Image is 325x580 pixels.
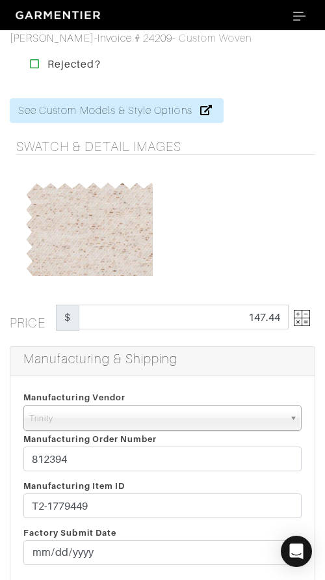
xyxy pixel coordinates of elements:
[294,310,310,326] img: Open Price Breakdown
[56,305,79,331] span: $
[97,33,173,44] a: Invoice # 24209
[23,528,116,538] span: Factory Submit Date
[16,139,315,154] h5: Swatch & Detail Images
[23,393,125,402] span: Manufacturing Vendor
[10,33,94,44] a: [PERSON_NAME]
[23,434,157,444] span: Manufacturing Order Number
[10,6,108,25] img: garmentier-logo-header-white-b43fb05a5012e4ada735d5af1a66efaba907eab6374d6393d1fbf88cb4ef424d.png
[23,351,308,366] h5: Manufacturing & Shipping
[47,58,100,70] strong: Rejected?
[10,98,224,123] a: See Custom Models & Style Options
[285,5,315,25] button: Toggle navigation
[281,536,312,567] div: Open Intercom Messenger
[29,406,284,432] span: Trinity
[23,481,125,491] span: Manufacturing Item ID
[293,12,306,21] img: menu_icon-7755f865694eea3fb4fb14317b3345316082ae68df1676627169483aed1b22b2.svg
[10,31,252,46] div: - - Custom Woven
[10,305,56,331] h5: Price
